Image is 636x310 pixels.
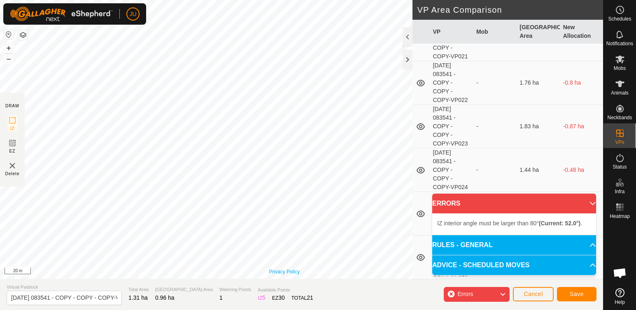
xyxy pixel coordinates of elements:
span: Cancel [524,291,543,297]
img: VP [7,161,17,171]
a: Help [603,285,636,308]
td: 1.44 ha [516,148,559,192]
span: [GEOGRAPHIC_DATA] Area [155,286,213,293]
span: IZ interior angle must be larger than 80° . [437,220,582,227]
span: 1 [219,294,223,301]
span: Save [570,291,584,297]
button: Reset Map [4,30,14,39]
img: Gallagher Logo [10,7,113,21]
td: 1.83 ha [516,105,559,148]
p-accordion-header: RULES - GENERAL [432,235,596,255]
td: -0.48 ha [560,148,603,192]
div: TOTAL [291,294,313,302]
span: Infra [615,189,624,194]
b: (Current: 52.0°) [539,220,580,227]
span: IZ [10,125,15,132]
div: - [476,122,513,131]
button: Map Layers [18,30,28,40]
td: 1.28 ha [516,192,559,236]
span: 1.31 ha [128,294,148,301]
div: EZ [272,294,285,302]
th: Mob [473,20,516,44]
td: [DATE] 083541 - COPY - COPY - COPY-VP022 [430,61,473,105]
span: 30 [278,294,285,301]
div: DRAW [5,103,19,109]
p-accordion-header: ADVICE - SCHEDULED MOVES [432,255,596,275]
div: IZ [258,294,265,302]
span: Virtual Paddock [7,284,122,291]
span: Heatmap [610,214,630,219]
span: Delete [5,171,20,177]
span: Animals [611,90,629,95]
span: 5 [262,294,266,301]
span: EZ [9,148,16,154]
td: [DATE] 083541 - COPY - COPY - COPY-VP026 [430,236,473,279]
span: Watering Points [219,286,251,293]
div: - [476,79,513,87]
td: [DATE] 083541 - COPY - COPY - COPY-VP023 [430,105,473,148]
button: Cancel [513,287,554,301]
th: [GEOGRAPHIC_DATA] Area [516,20,559,44]
p-accordion-header: ERRORS [432,194,596,213]
span: Errors [457,291,473,297]
a: Open chat [608,261,632,285]
td: [DATE] 083541 - COPY - COPY - COPY-VP024 [430,148,473,192]
h2: VP Area Comparison [417,5,603,15]
p-accordion-content: ERRORS [432,213,596,235]
span: Neckbands [607,115,632,120]
td: -0.32 ha [560,192,603,236]
div: - [476,166,513,174]
span: Help [615,300,625,305]
span: ADVICE - SCHEDULED MOVES [432,260,529,270]
button: + [4,43,14,53]
span: Notifications [606,41,633,46]
button: – [4,54,14,64]
a: Privacy Policy [269,268,300,275]
span: 0.96 ha [155,294,175,301]
span: Mobs [614,66,626,71]
span: VPs [615,140,624,145]
span: Total Area [128,286,149,293]
span: JU [129,10,136,19]
span: Schedules [608,16,631,21]
th: New Allocation [560,20,603,44]
span: Status [613,164,627,169]
td: -0.8 ha [560,61,603,105]
th: VP [430,20,473,44]
span: RULES - GENERAL [432,240,493,250]
td: [DATE] 083541 - COPY - COPY - COPY-VP025 [430,192,473,236]
span: 21 [307,294,313,301]
a: Contact Us [310,268,334,275]
td: -0.87 ha [560,105,603,148]
td: 1.76 ha [516,61,559,105]
button: Save [557,287,596,301]
span: Available Points [258,287,313,294]
span: ERRORS [432,199,460,208]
